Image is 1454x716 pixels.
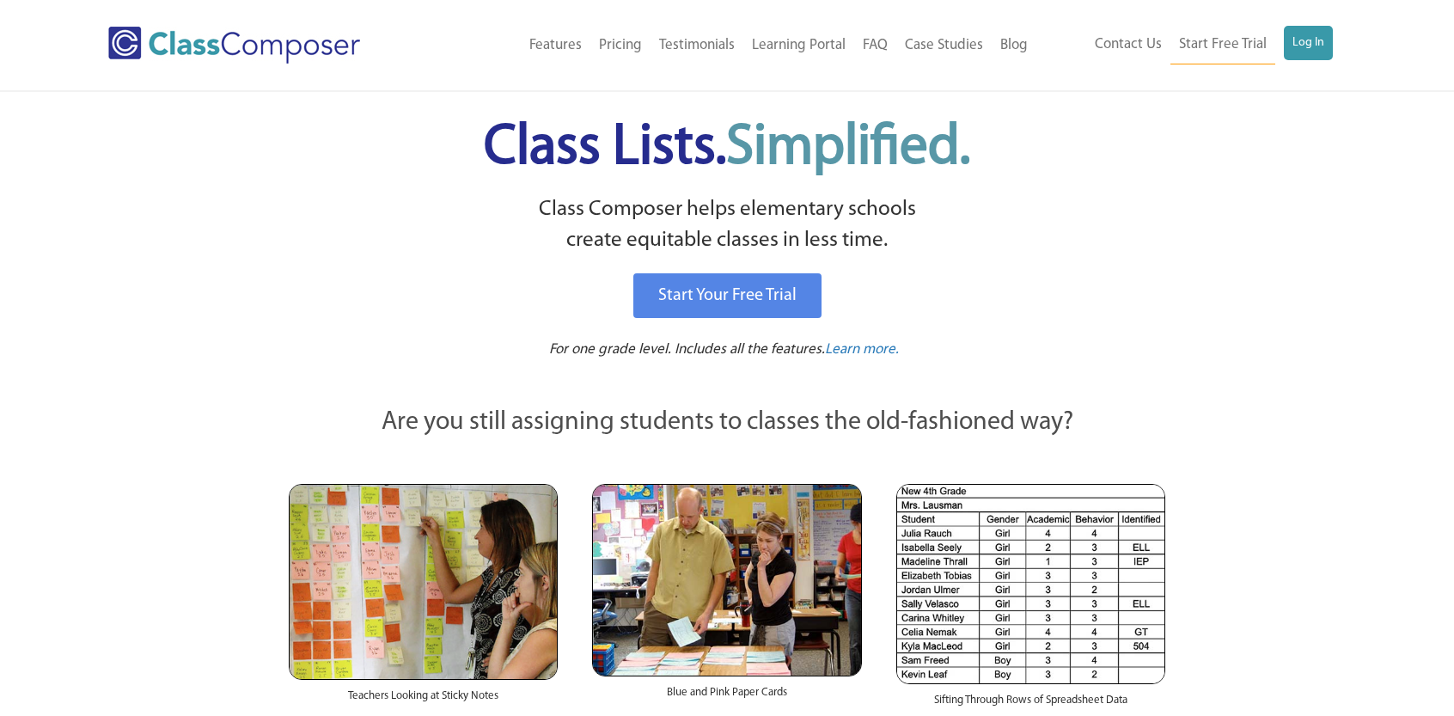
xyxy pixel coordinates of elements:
img: Teachers Looking at Sticky Notes [289,484,558,680]
a: Start Your Free Trial [633,273,822,318]
a: Case Studies [896,27,992,64]
span: Simplified. [726,120,970,176]
span: For one grade level. Includes all the features. [549,342,825,357]
nav: Header Menu [1036,26,1333,64]
span: Class Lists. [484,120,970,176]
a: Blog [992,27,1036,64]
a: Features [521,27,590,64]
p: Class Composer helps elementary schools create equitable classes in less time. [286,194,1168,257]
a: Learn more. [825,340,899,361]
img: Blue and Pink Paper Cards [592,484,861,676]
img: Spreadsheets [896,484,1165,684]
img: Class Composer [108,27,360,64]
a: Testimonials [651,27,743,64]
a: Learning Portal [743,27,854,64]
nav: Header Menu [431,27,1036,64]
a: Log In [1284,26,1333,60]
p: Are you still assigning students to classes the old-fashioned way? [289,404,1165,442]
span: Start Your Free Trial [658,287,797,304]
a: Pricing [590,27,651,64]
a: FAQ [854,27,896,64]
a: Start Free Trial [1170,26,1275,64]
a: Contact Us [1086,26,1170,64]
span: Learn more. [825,342,899,357]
